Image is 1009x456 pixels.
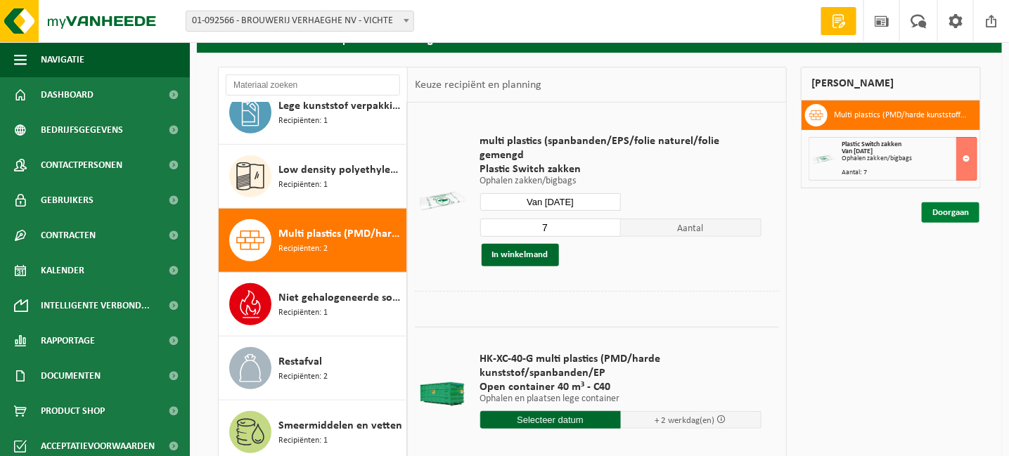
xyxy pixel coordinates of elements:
span: 01-092566 - BROUWERIJ VERHAEGHE NV - VICHTE [186,11,413,31]
span: Restafval [278,353,322,370]
span: Contracten [41,218,96,253]
button: Restafval Recipiënten: 2 [219,337,407,400]
input: Materiaal zoeken [226,74,400,96]
span: Rapportage [41,323,95,358]
button: Multi plastics (PMD/harde kunststoffen/spanbanden/EPS/folie naturel/folie gemengd) Recipiënten: 2 [219,209,407,273]
span: Navigatie [41,42,84,77]
a: Doorgaan [922,202,979,223]
div: [PERSON_NAME] [801,67,981,100]
input: Selecteer datum [480,411,621,429]
span: Gebruikers [41,183,94,218]
div: Aantal: 7 [842,169,977,176]
span: Bedrijfsgegevens [41,112,123,148]
span: 01-092566 - BROUWERIJ VERHAEGHE NV - VICHTE [186,11,414,32]
span: Aantal [621,219,761,237]
span: Plastic Switch zakken [842,141,902,148]
span: Plastic Switch zakken [480,162,761,176]
strong: Van [DATE] [842,148,873,155]
span: Low density polyethyleen (LDPE) folie, los, gekleurd [278,162,403,178]
span: Intelligente verbond... [41,288,150,323]
span: Lege kunststof verpakkingen van gevaarlijke stoffen [278,98,403,115]
span: multi plastics (spanbanden/EPS/folie naturel/folie gemengd [480,134,761,162]
span: Recipiënten: 1 [278,178,328,192]
span: Dashboard [41,77,94,112]
span: Contactpersonen [41,148,122,183]
span: Recipiënten: 1 [278,306,328,320]
span: Recipiënten: 2 [278,370,328,384]
span: Open container 40 m³ - C40 [480,380,761,394]
span: Recipiënten: 2 [278,242,328,256]
button: Low density polyethyleen (LDPE) folie, los, gekleurd Recipiënten: 1 [219,145,407,209]
button: In winkelmand [482,244,559,266]
div: Ophalen zakken/bigbags [842,155,977,162]
span: Multi plastics (PMD/harde kunststoffen/spanbanden/EPS/folie naturel/folie gemengd) [278,226,403,242]
button: Niet gehalogeneerde solventen - hoogcalorisch in kleinverpakking Recipiënten: 1 [219,273,407,337]
span: Recipiënten: 1 [278,115,328,128]
h3: Multi plastics (PMD/harde kunststoffen/spanbanden/EPS/folie naturel/folie gemengd) [835,104,970,126]
p: Ophalen zakken/bigbags [480,176,761,186]
span: Product Shop [41,393,105,429]
p: Ophalen en plaatsen lege container [480,394,761,404]
span: Recipiënten: 1 [278,434,328,448]
span: + 2 werkdag(en) [655,416,715,425]
input: Selecteer datum [480,193,621,211]
span: Kalender [41,253,84,288]
span: Niet gehalogeneerde solventen - hoogcalorisch in kleinverpakking [278,289,403,306]
span: HK-XC-40-G multi plastics (PMD/harde kunststof/spanbanden/EP [480,352,761,380]
div: Keuze recipiënt en planning [408,67,548,103]
span: Documenten [41,358,101,393]
button: Lege kunststof verpakkingen van gevaarlijke stoffen Recipiënten: 1 [219,81,407,145]
span: Smeermiddelen en vetten [278,417,402,434]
